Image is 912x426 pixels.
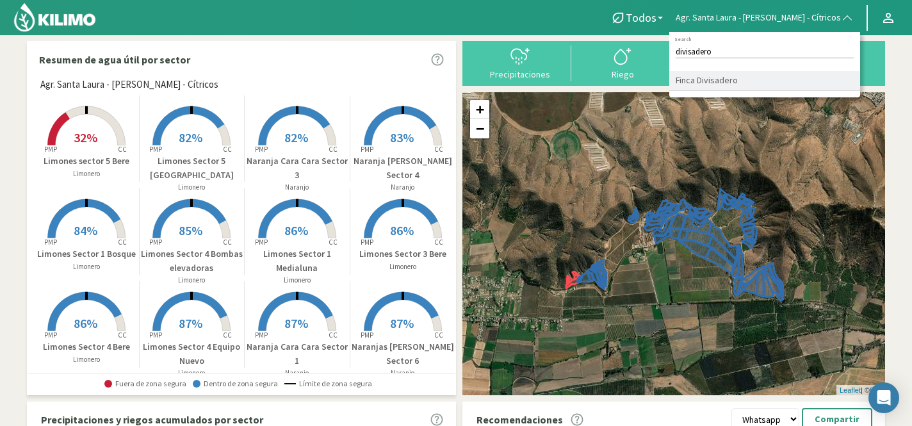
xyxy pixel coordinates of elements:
tspan: PMP [44,145,57,154]
span: 84% [74,222,97,238]
p: Limonero [245,275,350,286]
p: Limones Sector 4 Bere [34,340,139,354]
span: Límite de zona segura [284,379,372,388]
p: Limonero [350,261,456,272]
span: 32% [74,129,97,145]
tspan: PMP [149,238,162,247]
tspan: CC [224,238,232,247]
p: Limonero [34,168,139,179]
span: Dentro de zona segura [193,379,278,388]
p: Resumen de agua útil por sector [39,52,190,67]
span: 86% [284,222,308,238]
p: Naranjo [245,182,350,193]
tspan: PMP [44,331,57,340]
span: Todos [626,11,656,24]
tspan: CC [118,238,127,247]
p: Naranja Cara Cara Sector 1 [245,340,350,368]
p: Limones sector 5 Bere [34,154,139,168]
p: Naranjo [350,182,456,193]
p: Naranjo [350,368,456,379]
div: Precipitaciones [473,70,567,79]
p: Limones Sector 5 [GEOGRAPHIC_DATA] [140,154,245,182]
tspan: CC [329,331,338,340]
tspan: PMP [255,145,268,154]
button: Agr. Santa Laura - [PERSON_NAME] - Cítricos [669,4,860,32]
tspan: PMP [361,145,373,154]
p: Limones Sector 1 Medialuna [245,247,350,275]
a: Zoom in [470,100,489,119]
p: Naranja Cara Cara Sector 3 [245,154,350,182]
span: Agr. Santa Laura - [PERSON_NAME] - Cítricos [40,78,218,92]
tspan: CC [118,331,127,340]
span: 85% [179,222,202,238]
tspan: CC [329,145,338,154]
li: Finca Divisadero [669,71,860,91]
tspan: CC [434,238,443,247]
p: Limones Sector 3 Bere [350,247,456,261]
tspan: CC [329,238,338,247]
p: Limones Sector 4 Bombas elevadoras [140,247,245,275]
p: Limonero [140,182,245,193]
span: 87% [390,315,414,331]
tspan: PMP [361,331,373,340]
p: Naranjo [245,368,350,379]
tspan: CC [224,145,232,154]
a: Leaflet [840,386,861,394]
tspan: PMP [255,331,268,340]
span: 87% [179,315,202,331]
tspan: CC [224,331,232,340]
span: 83% [390,129,414,145]
div: Riego [575,70,670,79]
a: Zoom out [470,119,489,138]
tspan: PMP [361,238,373,247]
tspan: PMP [44,238,57,247]
span: 86% [74,315,97,331]
p: Limonero [34,261,139,272]
span: 82% [284,129,308,145]
tspan: CC [434,331,443,340]
tspan: CC [434,145,443,154]
p: Limonero [140,368,245,379]
span: Fuera de zona segura [104,379,186,388]
button: Precipitaciones [469,45,571,79]
div: | © [836,385,885,396]
button: Riego [571,45,674,79]
p: Naranja [PERSON_NAME] Sector 4 [350,154,456,182]
p: Limonero [34,354,139,365]
span: Agr. Santa Laura - [PERSON_NAME] - Cítricos [676,12,841,24]
p: Naranjas [PERSON_NAME] Sector 6 [350,340,456,368]
p: Limones Sector 4 Equipo Nuevo [140,340,245,368]
tspan: CC [118,145,127,154]
tspan: PMP [149,331,162,340]
span: 87% [284,315,308,331]
p: Limones Sector 1 Bosque [34,247,139,261]
div: Open Intercom Messenger [868,382,899,413]
span: 82% [179,129,202,145]
p: Limonero [140,275,245,286]
tspan: PMP [255,238,268,247]
tspan: PMP [149,145,162,154]
span: 86% [390,222,414,238]
img: Kilimo [13,2,97,33]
